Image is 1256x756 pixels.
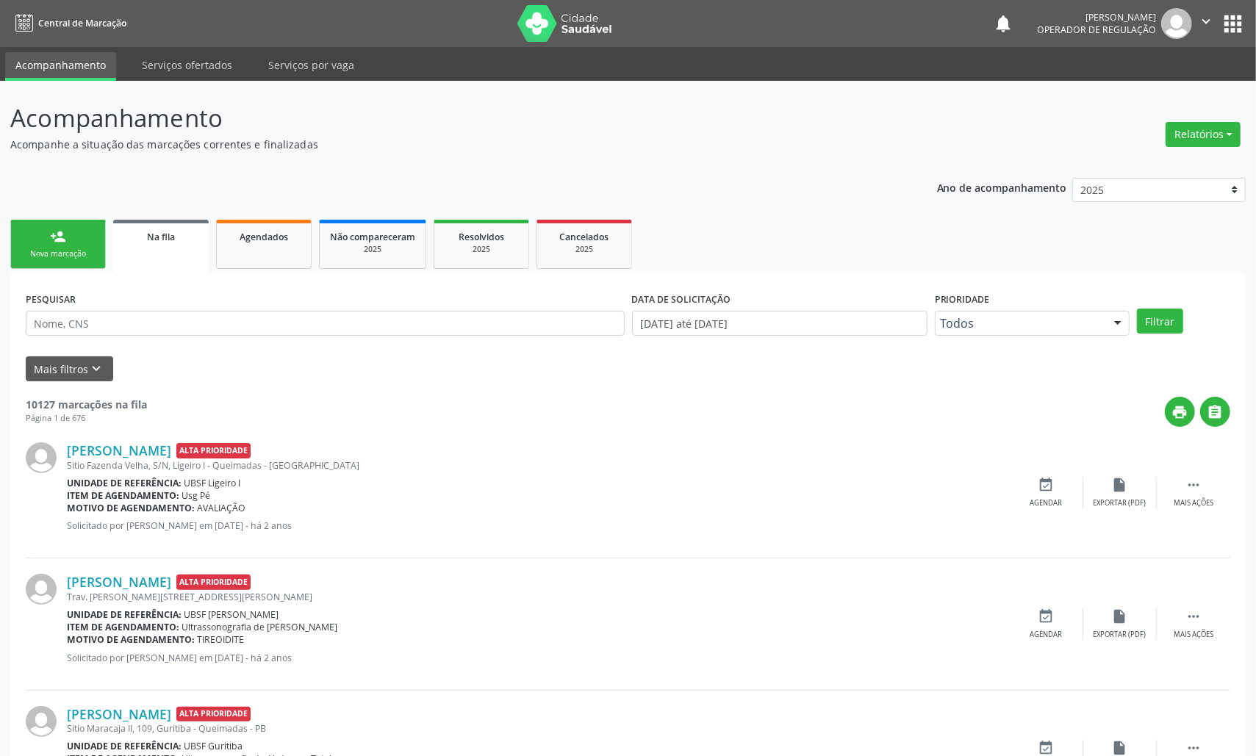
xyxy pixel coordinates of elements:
[1038,740,1055,756] i: event_available
[459,231,504,243] span: Resolvidos
[1200,397,1230,427] button: 
[26,288,76,311] label: PESQUISAR
[10,137,875,152] p: Acompanhe a situação das marcações correntes e finalizadas
[182,489,211,502] span: Usg Pé
[67,519,1010,532] p: Solicitado por [PERSON_NAME] em [DATE] - há 2 anos
[67,621,179,633] b: Item de agendamento:
[67,722,1010,735] div: Sitio Maracaja II, 109, Guritiba - Queimadas - PB
[1166,122,1241,147] button: Relatórios
[548,244,621,255] div: 2025
[67,477,182,489] b: Unidade de referência:
[1038,477,1055,493] i: event_available
[1030,630,1063,640] div: Agendar
[330,231,415,243] span: Não compareceram
[50,228,66,245] div: person_add
[1174,630,1213,640] div: Mais ações
[993,13,1013,34] button: notifications
[1112,740,1128,756] i: insert_drive_file
[1030,498,1063,508] div: Agendar
[632,288,731,311] label: DATA DE SOLICITAÇÃO
[26,442,57,473] img: img
[1207,404,1224,420] i: 
[1220,11,1246,37] button: apps
[176,443,251,458] span: Alta Prioridade
[1112,477,1128,493] i: insert_drive_file
[67,459,1010,472] div: Sitio Fazenda Velha, S/N, Ligeiro I - Queimadas - [GEOGRAPHIC_DATA]
[67,608,182,621] b: Unidade de referência:
[184,740,243,752] span: UBSF Guritiba
[1112,608,1128,624] i: insert_drive_file
[1192,8,1220,39] button: 
[10,100,875,137] p: Acompanhamento
[1174,498,1213,508] div: Mais ações
[67,442,171,458] a: [PERSON_NAME]
[1185,477,1202,493] i: 
[67,591,1010,603] div: Trav. [PERSON_NAME][STREET_ADDRESS][PERSON_NAME]
[1038,608,1055,624] i: event_available
[1198,13,1214,29] i: 
[1094,498,1146,508] div: Exportar (PDF)
[67,706,171,722] a: [PERSON_NAME]
[132,52,243,78] a: Serviços ofertados
[1185,608,1202,624] i: 
[67,633,195,646] b: Motivo de agendamento:
[89,361,105,377] i: keyboard_arrow_down
[1094,630,1146,640] div: Exportar (PDF)
[67,502,195,514] b: Motivo de agendamento:
[26,412,147,425] div: Página 1 de 676
[176,575,251,590] span: Alta Prioridade
[1161,8,1192,39] img: img
[1137,309,1183,334] button: Filtrar
[1185,740,1202,756] i: 
[147,231,175,243] span: Na fila
[67,652,1010,664] p: Solicitado por [PERSON_NAME] em [DATE] - há 2 anos
[198,502,246,514] span: AVALIAÇÃO
[258,52,365,78] a: Serviços por vaga
[182,621,338,633] span: Ultrassonografia de [PERSON_NAME]
[67,574,171,590] a: [PERSON_NAME]
[240,231,288,243] span: Agendados
[5,52,116,81] a: Acompanhamento
[1037,11,1156,24] div: [PERSON_NAME]
[198,633,245,646] span: TIREOIDITE
[176,707,251,722] span: Alta Prioridade
[632,311,927,336] input: Selecione um intervalo
[330,244,415,255] div: 2025
[937,178,1067,196] p: Ano de acompanhamento
[38,17,126,29] span: Central de Marcação
[67,489,179,502] b: Item de agendamento:
[10,11,126,35] a: Central de Marcação
[1172,404,1188,420] i: print
[26,311,625,336] input: Nome, CNS
[67,740,182,752] b: Unidade de referência:
[1165,397,1195,427] button: print
[560,231,609,243] span: Cancelados
[26,574,57,605] img: img
[1037,24,1156,36] span: Operador de regulação
[26,397,147,411] strong: 10127 marcações na fila
[184,477,241,489] span: UBSF Ligeiro I
[26,356,113,382] button: Mais filtroskeyboard_arrow_down
[184,608,279,621] span: UBSF [PERSON_NAME]
[940,316,1099,331] span: Todos
[445,244,518,255] div: 2025
[935,288,990,311] label: Prioridade
[21,248,95,259] div: Nova marcação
